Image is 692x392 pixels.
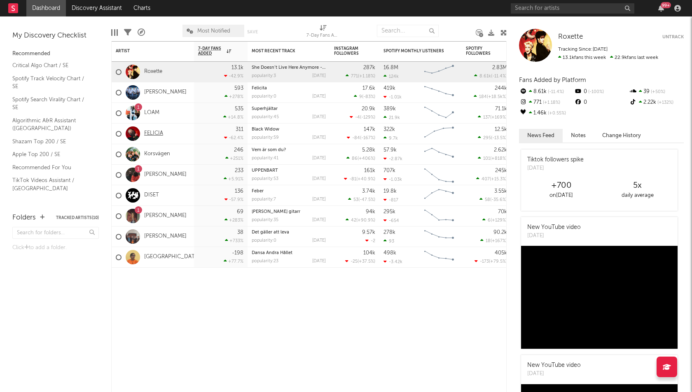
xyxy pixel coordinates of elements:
input: Search for folders... [12,227,99,239]
div: +251 % [225,156,243,161]
div: ( ) [474,94,507,99]
div: ( ) [347,135,375,140]
div: popularity: 23 [252,259,278,264]
div: -2.87k [383,156,402,161]
div: A&R Pipeline [138,21,145,44]
span: 9 [359,95,362,99]
span: -35.6 % [491,198,506,202]
span: 184 [479,95,487,99]
div: 19.8k [383,189,397,194]
div: 90.2k [493,230,507,235]
div: 3.74k [362,189,375,194]
a: She Doesn’t Live Here Anymore - T&A Demo [DATE] [252,65,362,70]
div: UPPENBART [252,168,326,173]
span: 13.1k fans this week [558,55,606,60]
div: [DATE] [312,218,326,222]
div: 2.22k [629,97,684,108]
div: -817 [383,197,398,203]
div: 707k [383,168,395,173]
a: DISET [144,192,159,199]
a: TikTok Sounds Assistant / [GEOGRAPHIC_DATA] [12,197,91,214]
span: 42 [351,218,356,223]
div: 245k [495,168,507,173]
a: Superhjältar [252,107,278,111]
span: 18 [486,239,491,243]
div: [DATE] [312,238,326,243]
div: 1.46k [519,108,574,119]
input: Search... [377,25,439,37]
div: ( ) [478,156,507,161]
span: 407 [482,177,490,182]
div: -42.9 % [224,73,243,79]
div: 246 [234,147,243,153]
a: Spotify Track Velocity Chart / SE [12,74,91,91]
div: 2.83M [492,65,507,70]
a: Critical Algo Chart / SE [12,61,91,70]
button: Tracked Artists(10) [56,216,99,220]
div: 8.61k [519,86,574,97]
div: 287k [363,65,375,70]
div: Black Widow [252,127,326,132]
a: UPPENBART [252,168,278,173]
span: +15.3 % [491,177,506,182]
a: [PERSON_NAME] gitarr [252,210,300,214]
div: Felicita [252,86,326,91]
span: -4 [355,115,360,120]
div: [DATE] [312,74,326,78]
div: 322k [383,127,395,132]
div: popularity: 7 [252,197,276,202]
span: -47.5 % [360,198,374,202]
span: -167 % [361,136,374,140]
div: 147k [364,127,375,132]
a: Felicita [252,86,267,91]
div: 94k [366,209,375,215]
span: -129 % [361,115,374,120]
span: 295 [483,136,491,140]
span: +169 % [491,115,506,120]
span: +0.55 % [547,111,566,116]
input: Search for artists [511,3,634,14]
div: ( ) [474,73,507,79]
div: 69 [237,209,243,215]
span: Fans Added by Platform [519,77,586,83]
div: 593 [234,86,243,91]
span: -25 [351,259,358,264]
a: Korsvägen [144,151,170,158]
div: 9.7k [383,135,398,141]
span: 7-Day Fans Added [198,46,224,56]
div: on [DATE] [523,191,599,201]
a: Feber [252,189,264,194]
button: Save [247,30,258,34]
div: 311 [236,127,243,132]
a: Vem är som du? [252,148,286,152]
svg: Chart title [421,185,458,206]
div: -1.01k [383,94,402,100]
div: ( ) [346,217,375,223]
div: 104k [363,250,375,256]
a: Black Widow [252,127,279,132]
a: Dansa Andra Hållet [252,251,292,255]
div: daily average [599,191,676,201]
div: ( ) [346,73,375,79]
div: 99 + [661,2,671,8]
a: LOAM [144,110,159,117]
div: Vem är som du? [252,148,326,152]
svg: Chart title [421,103,458,124]
span: 137 [483,115,490,120]
div: She Doesn’t Live Here Anymore - T&A Demo Dec 16, 1992 [252,65,326,70]
div: [DATE] [527,370,581,378]
div: ( ) [482,217,507,223]
span: Most Notified [197,28,230,34]
div: popularity: 53 [252,177,278,181]
a: Spotify Search Virality Chart / SE [12,95,91,112]
a: TikTok Videos Assistant / [GEOGRAPHIC_DATA] [12,176,91,193]
div: +733 % [225,238,243,243]
div: 38 [237,230,243,235]
button: Notes [563,129,594,142]
a: Det gäller att leva [252,230,289,235]
div: ( ) [354,94,375,99]
div: 405k [495,250,507,256]
div: [DATE] [312,94,326,99]
div: popularity: 0 [252,94,276,99]
div: 3.55k [494,189,507,194]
